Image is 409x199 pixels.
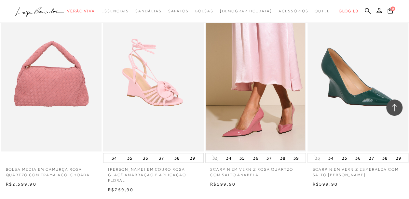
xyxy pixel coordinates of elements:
[279,5,308,17] a: noSubCategoriesText
[206,2,305,151] a: SCARPIN EM VERNIZ ROSA QUARTZO COM SALTO ANABELA SCARPIN EM VERNIZ ROSA QUARTZO COM SALTO ANABELA
[104,2,203,151] a: SANDÁLIA ANABELA EM COURO ROSA GLACÊ AMARRAÇÃO E APLICAÇÃO FLORAL SANDÁLIA ANABELA EM COURO ROSA ...
[312,181,338,187] span: R$599,90
[308,2,407,151] a: SCARPIN EM VERNIZ ESMERALDA COM SALTO ANABELA
[1,163,102,178] a: BOLSA MÉDIA EM CAMURÇA ROSA QUARTZO COM TRAMA ACOLCHOADA
[108,187,133,192] span: R$759,90
[394,153,403,163] button: 39
[168,9,188,13] span: Sapatos
[188,153,197,163] button: 39
[102,9,129,13] span: Essenciais
[104,2,203,151] img: SANDÁLIA ANABELA EM COURO ROSA GLACÊ AMARRAÇÃO E APLICAÇÃO FLORAL
[103,163,204,183] a: [PERSON_NAME] EM COURO ROSA GLACÊ AMARRAÇÃO E APLICAÇÃO FLORAL
[195,9,213,13] span: Bolsas
[6,181,36,187] span: R$2.599,90
[390,7,395,11] span: 0
[206,2,305,151] img: SCARPIN EM VERNIZ ROSA QUARTZO COM SALTO ANABELA
[353,153,362,163] button: 36
[220,9,272,13] span: [DEMOGRAPHIC_DATA]
[315,9,333,13] span: Outlet
[125,153,134,163] button: 35
[205,163,306,178] a: SCARPIN EM VERNIZ ROSA QUARTZO COM SALTO ANABELA
[251,153,260,163] button: 36
[67,9,95,13] span: Verão Viva
[326,153,335,163] button: 34
[135,5,161,17] a: noSubCategoriesText
[238,153,247,163] button: 35
[172,153,182,163] button: 38
[211,155,220,161] button: 33
[265,153,274,163] button: 37
[279,9,308,13] span: Acessórios
[278,153,287,163] button: 38
[313,155,322,161] button: 33
[340,153,349,163] button: 35
[141,153,150,163] button: 36
[339,5,358,17] a: BLOG LB
[308,1,408,152] img: SCARPIN EM VERNIZ ESMERALDA COM SALTO ANABELA
[2,2,101,151] a: BOLSA MÉDIA EM CAMURÇA ROSA QUARTZO COM TRAMA ACOLCHOADA BOLSA MÉDIA EM CAMURÇA ROSA QUARTZO COM ...
[386,7,395,16] button: 0
[367,153,376,163] button: 37
[210,181,236,187] span: R$599,90
[109,153,118,163] button: 34
[157,153,166,163] button: 37
[67,5,95,17] a: noSubCategoriesText
[135,9,161,13] span: Sandálias
[339,9,358,13] span: BLOG LB
[380,153,389,163] button: 38
[102,5,129,17] a: noSubCategoriesText
[195,5,213,17] a: noSubCategoriesText
[168,5,188,17] a: noSubCategoriesText
[315,5,333,17] a: noSubCategoriesText
[220,5,272,17] a: noSubCategoriesText
[2,2,101,151] img: BOLSA MÉDIA EM CAMURÇA ROSA QUARTZO COM TRAMA ACOLCHOADA
[307,163,408,178] a: SCARPIN EM VERNIZ ESMERALDA COM SALTO [PERSON_NAME]
[292,153,301,163] button: 39
[224,153,233,163] button: 34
